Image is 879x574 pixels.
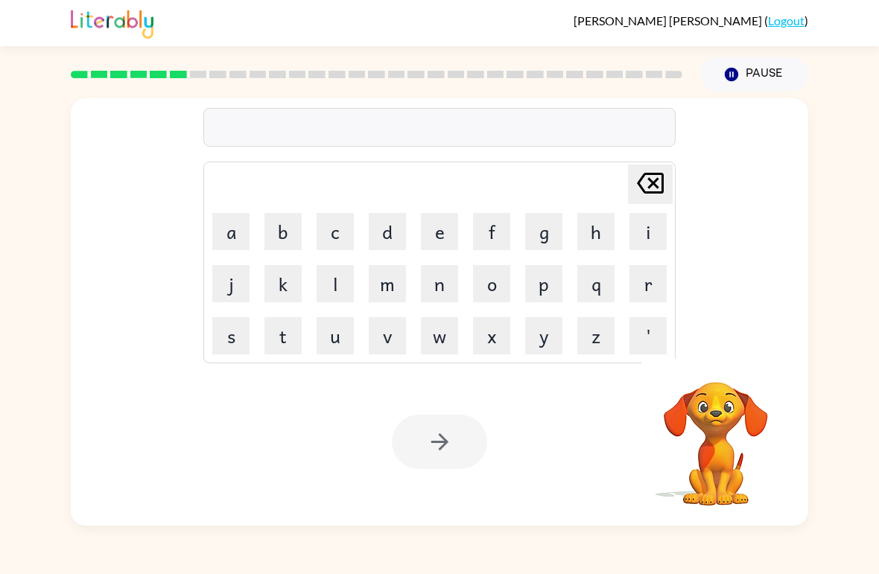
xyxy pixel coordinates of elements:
div: ( ) [574,13,808,28]
button: z [577,317,615,354]
button: e [421,213,458,250]
video: Your browser must support playing .mp4 files to use Literably. Please try using another browser. [641,359,790,508]
button: g [525,213,562,250]
button: c [317,213,354,250]
button: x [473,317,510,354]
button: o [473,265,510,302]
button: b [264,213,302,250]
button: l [317,265,354,302]
button: m [369,265,406,302]
button: k [264,265,302,302]
button: s [212,317,250,354]
button: Pause [700,57,808,92]
button: t [264,317,302,354]
button: y [525,317,562,354]
button: d [369,213,406,250]
button: q [577,265,615,302]
a: Logout [768,13,805,28]
span: [PERSON_NAME] [PERSON_NAME] [574,13,764,28]
button: w [421,317,458,354]
button: h [577,213,615,250]
button: u [317,317,354,354]
button: f [473,213,510,250]
button: p [525,265,562,302]
button: i [629,213,667,250]
button: a [212,213,250,250]
img: Literably [71,6,153,39]
button: n [421,265,458,302]
button: r [629,265,667,302]
button: j [212,265,250,302]
button: ' [629,317,667,354]
button: v [369,317,406,354]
